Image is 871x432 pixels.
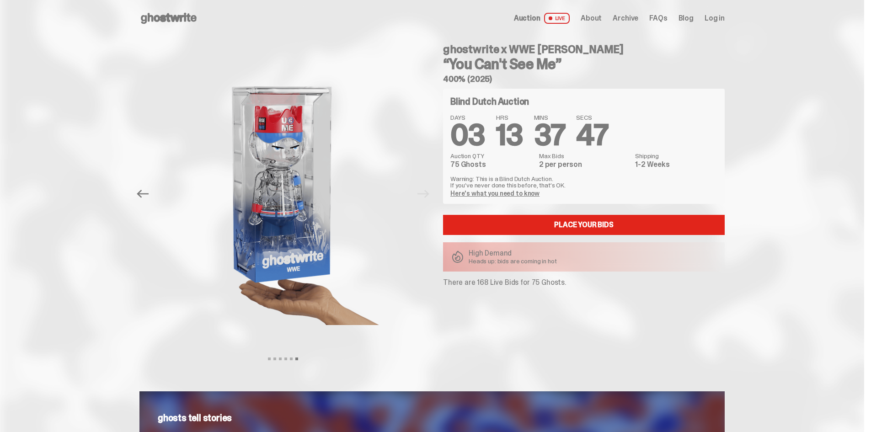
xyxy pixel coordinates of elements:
a: FAQs [649,15,667,22]
a: Here's what you need to know [450,189,540,197]
img: ghostwrite%20wwe%20scale.png [157,37,409,351]
h5: 400% (2025) [443,75,725,83]
a: Place your Bids [443,215,725,235]
p: There are 168 Live Bids for 75 Ghosts. [443,279,725,286]
span: 13 [496,116,523,154]
p: Warning: This is a Blind Dutch Auction. If you’ve never done this before, that’s OK. [450,176,717,188]
button: View slide 5 [290,357,293,360]
span: SECS [576,114,608,121]
span: 03 [450,116,485,154]
button: View slide 3 [279,357,282,360]
button: View slide 4 [284,357,287,360]
button: Previous [133,184,153,204]
span: 37 [534,116,566,154]
a: Archive [613,15,638,22]
a: Auction LIVE [514,13,570,24]
a: Blog [679,15,694,22]
dt: Max Bids [539,153,630,159]
button: View slide 6 [295,357,298,360]
span: HRS [496,114,523,121]
p: Heads up: bids are coming in hot [469,258,557,264]
dd: 1-2 Weeks [635,161,717,168]
p: High Demand [469,250,557,257]
h3: “You Can't See Me” [443,57,725,71]
button: View slide 1 [268,357,271,360]
dt: Shipping [635,153,717,159]
h4: Blind Dutch Auction [450,97,529,106]
h4: ghostwrite x WWE [PERSON_NAME] [443,44,725,55]
p: ghosts tell stories [158,413,706,422]
span: DAYS [450,114,485,121]
span: LIVE [544,13,570,24]
dt: Auction QTY [450,153,534,159]
span: 47 [576,116,608,154]
a: About [581,15,602,22]
a: Log in [705,15,725,22]
span: MINS [534,114,566,121]
button: View slide 2 [273,357,276,360]
dd: 75 Ghosts [450,161,534,168]
dd: 2 per person [539,161,630,168]
span: Auction [514,15,540,22]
